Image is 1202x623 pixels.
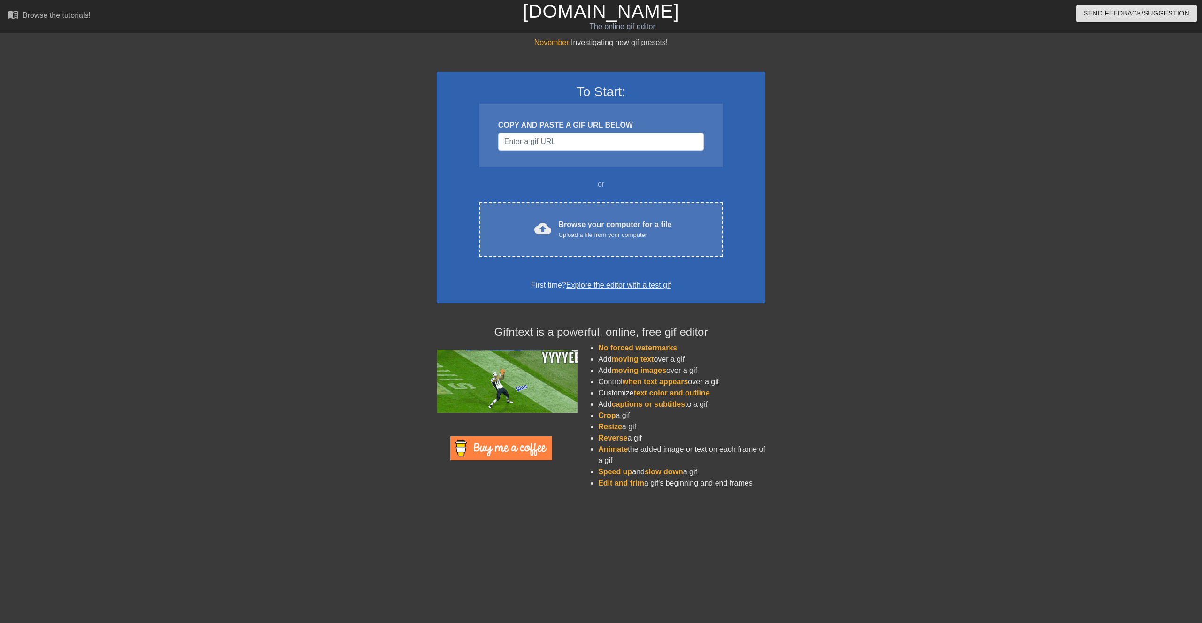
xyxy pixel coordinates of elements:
a: Explore the editor with a test gif [566,281,671,289]
span: text color and outline [634,389,710,397]
span: Reverse [598,434,627,442]
span: November: [534,38,571,46]
div: First time? [449,280,753,291]
li: and a gif [598,466,765,478]
span: slow down [645,468,683,476]
div: Browse your computer for a file [559,219,672,240]
span: Crop [598,411,616,419]
input: Username [498,133,704,151]
img: football_small.gif [437,350,578,413]
li: the added image or text on each frame of a gif [598,444,765,466]
li: Add over a gif [598,365,765,376]
a: Browse the tutorials! [8,9,91,23]
img: Buy Me A Coffee [450,436,552,460]
span: cloud_upload [534,220,551,237]
a: [DOMAIN_NAME] [523,1,679,22]
li: Control over a gif [598,376,765,387]
li: Customize [598,387,765,399]
div: Browse the tutorials! [23,11,91,19]
span: Edit and trim [598,479,644,487]
span: captions or subtitles [612,400,685,408]
span: Resize [598,423,622,431]
span: moving images [612,366,666,374]
span: No forced watermarks [598,344,677,352]
span: when text appears [623,378,688,386]
li: Add to a gif [598,399,765,410]
li: a gif's beginning and end frames [598,478,765,489]
div: or [461,179,741,190]
span: menu_book [8,9,19,20]
li: a gif [598,410,765,421]
h4: Gifntext is a powerful, online, free gif editor [437,326,765,339]
div: Investigating new gif presets! [437,37,765,48]
div: The online gif editor [405,21,839,32]
li: a gif [598,433,765,444]
h3: To Start: [449,84,753,100]
div: COPY AND PASTE A GIF URL BELOW [498,120,704,131]
li: Add over a gif [598,354,765,365]
button: Send Feedback/Suggestion [1076,5,1197,22]
span: Animate [598,445,628,453]
span: Speed up [598,468,632,476]
div: Upload a file from your computer [559,230,672,240]
span: Send Feedback/Suggestion [1084,8,1189,19]
span: moving text [612,355,654,363]
li: a gif [598,421,765,433]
